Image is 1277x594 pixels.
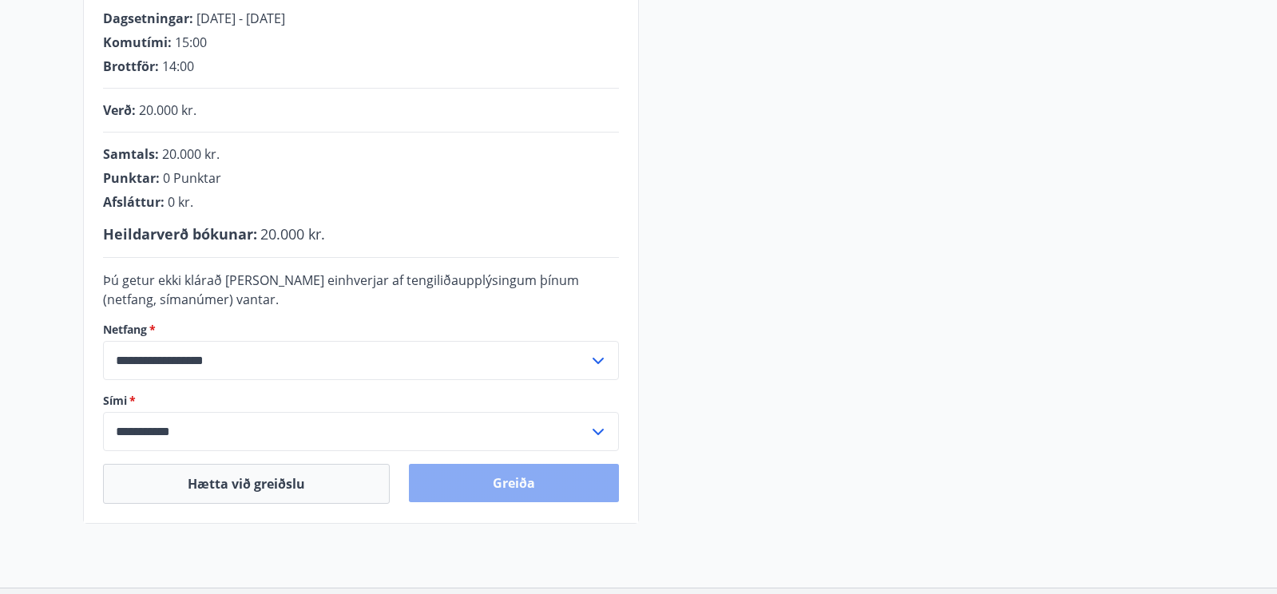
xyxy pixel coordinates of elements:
[168,193,193,211] span: 0 kr.
[103,10,193,27] span: Dagsetningar :
[163,169,221,187] span: 0 Punktar
[162,57,194,75] span: 14:00
[103,169,160,187] span: Punktar :
[103,464,390,504] button: Hætta við greiðslu
[103,145,159,163] span: Samtals :
[103,393,619,409] label: Sími
[103,193,165,211] span: Afsláttur :
[409,464,619,502] button: Greiða
[103,271,579,308] span: Þú getur ekki klárað [PERSON_NAME] einhverjar af tengiliðaupplýsingum þínum (netfang, símanúmer) ...
[103,34,172,51] span: Komutími :
[175,34,207,51] span: 15:00
[103,101,136,119] span: Verð :
[103,57,159,75] span: Brottför :
[103,322,619,338] label: Netfang
[260,224,325,244] span: 20.000 kr.
[103,224,257,244] span: Heildarverð bókunar :
[162,145,220,163] span: 20.000 kr.
[139,101,196,119] span: 20.000 kr.
[196,10,285,27] span: [DATE] - [DATE]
